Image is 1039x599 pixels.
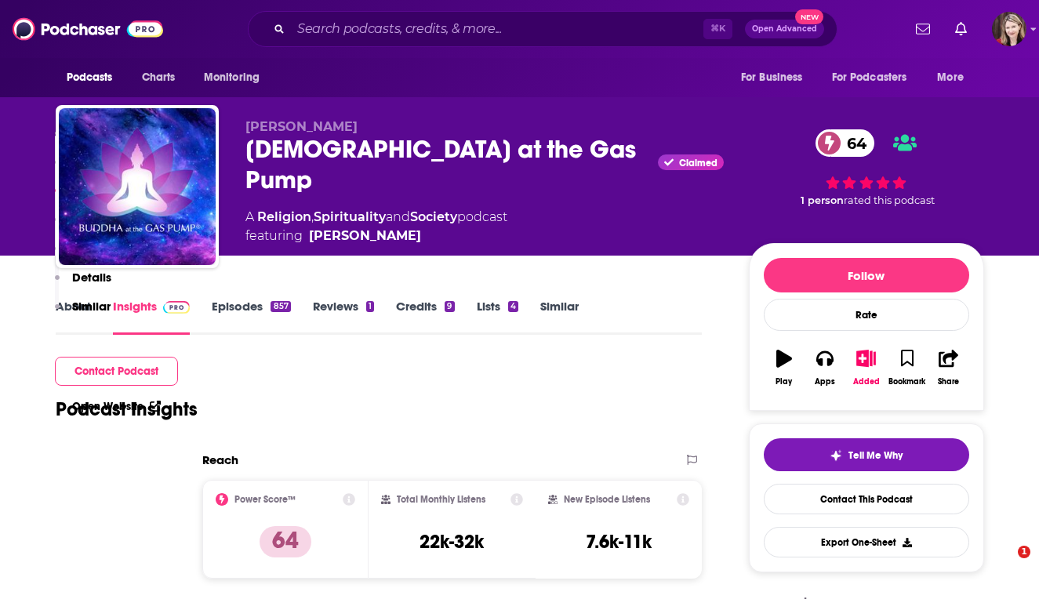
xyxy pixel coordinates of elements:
[55,299,111,328] button: Similar
[992,12,1026,46] span: Logged in as galaxygirl
[72,400,161,413] a: Open Website
[396,299,454,335] a: Credits9
[1018,546,1030,558] span: 1
[366,301,374,312] div: 1
[992,12,1026,46] img: User Profile
[764,339,805,396] button: Play
[564,494,650,505] h2: New Episode Listens
[730,63,823,93] button: open menu
[830,449,842,462] img: tell me why sparkle
[245,119,358,134] span: [PERSON_NAME]
[986,546,1023,583] iframe: Intercom live chat
[193,63,280,93] button: open menu
[55,357,178,386] button: Contact Podcast
[397,494,485,505] h2: Total Monthly Listens
[245,227,507,245] span: featuring
[845,339,886,396] button: Added
[445,301,454,312] div: 9
[257,209,311,224] a: Religion
[311,209,314,224] span: ,
[949,16,973,42] a: Show notifications dropdown
[938,377,959,387] div: Share
[992,12,1026,46] button: Show profile menu
[410,209,457,224] a: Society
[816,129,874,157] a: 64
[477,299,518,335] a: Lists4
[291,16,703,42] input: Search podcasts, credits, & more...
[844,194,935,206] span: rated this podcast
[202,452,238,467] h2: Reach
[776,377,792,387] div: Play
[132,63,185,93] a: Charts
[703,19,732,39] span: ⌘ K
[928,339,968,396] button: Share
[309,227,421,245] a: Rick Archer
[314,209,386,224] a: Spirituality
[67,67,113,89] span: Podcasts
[679,159,717,167] span: Claimed
[245,208,507,245] div: A podcast
[142,67,176,89] span: Charts
[832,67,907,89] span: For Podcasters
[801,194,844,206] span: 1 person
[260,526,311,557] p: 64
[234,494,296,505] h2: Power Score™
[848,449,903,462] span: Tell Me Why
[764,438,969,471] button: tell me why sparkleTell Me Why
[420,530,484,554] h3: 22k-32k
[853,377,880,387] div: Added
[271,301,290,312] div: 857
[248,11,837,47] div: Search podcasts, credits, & more...
[313,299,374,335] a: Reviews1
[741,67,803,89] span: For Business
[926,63,983,93] button: open menu
[764,484,969,514] a: Contact This Podcast
[540,299,579,335] a: Similar
[508,301,518,312] div: 4
[212,299,290,335] a: Episodes857
[586,530,652,554] h3: 7.6k-11k
[805,339,845,396] button: Apps
[831,129,874,157] span: 64
[13,14,163,44] img: Podchaser - Follow, Share and Rate Podcasts
[764,258,969,292] button: Follow
[795,9,823,24] span: New
[749,119,984,217] div: 64 1 personrated this podcast
[815,377,835,387] div: Apps
[937,67,964,89] span: More
[56,63,133,93] button: open menu
[888,377,925,387] div: Bookmark
[764,527,969,557] button: Export One-Sheet
[204,67,260,89] span: Monitoring
[910,16,936,42] a: Show notifications dropdown
[745,20,824,38] button: Open AdvancedNew
[764,299,969,331] div: Rate
[59,108,216,265] img: Buddha at the Gas Pump
[822,63,930,93] button: open menu
[386,209,410,224] span: and
[752,25,817,33] span: Open Advanced
[72,299,111,314] p: Similar
[887,339,928,396] button: Bookmark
